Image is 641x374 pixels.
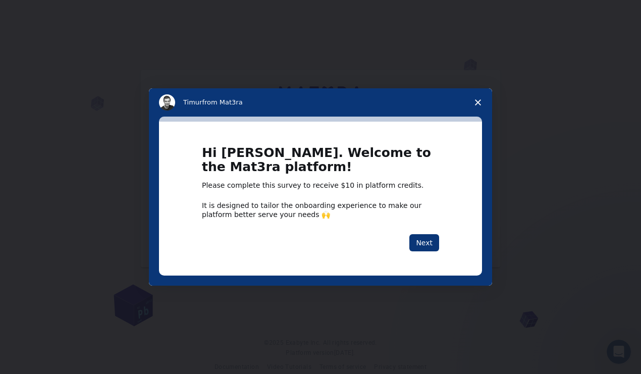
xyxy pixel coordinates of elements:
img: Profile image for Timur [159,94,175,111]
span: Close survey [464,88,492,117]
div: Please complete this survey to receive $10 in platform credits. [202,181,439,191]
h1: Hi [PERSON_NAME]. Welcome to the Mat3ra platform! [202,146,439,181]
span: from Mat3ra [202,98,242,106]
div: It is designed to tailor the onboarding experience to make our platform better serve your needs 🙌 [202,201,439,219]
span: Timur [183,98,202,106]
span: Support [21,7,58,16]
button: Next [409,234,439,251]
